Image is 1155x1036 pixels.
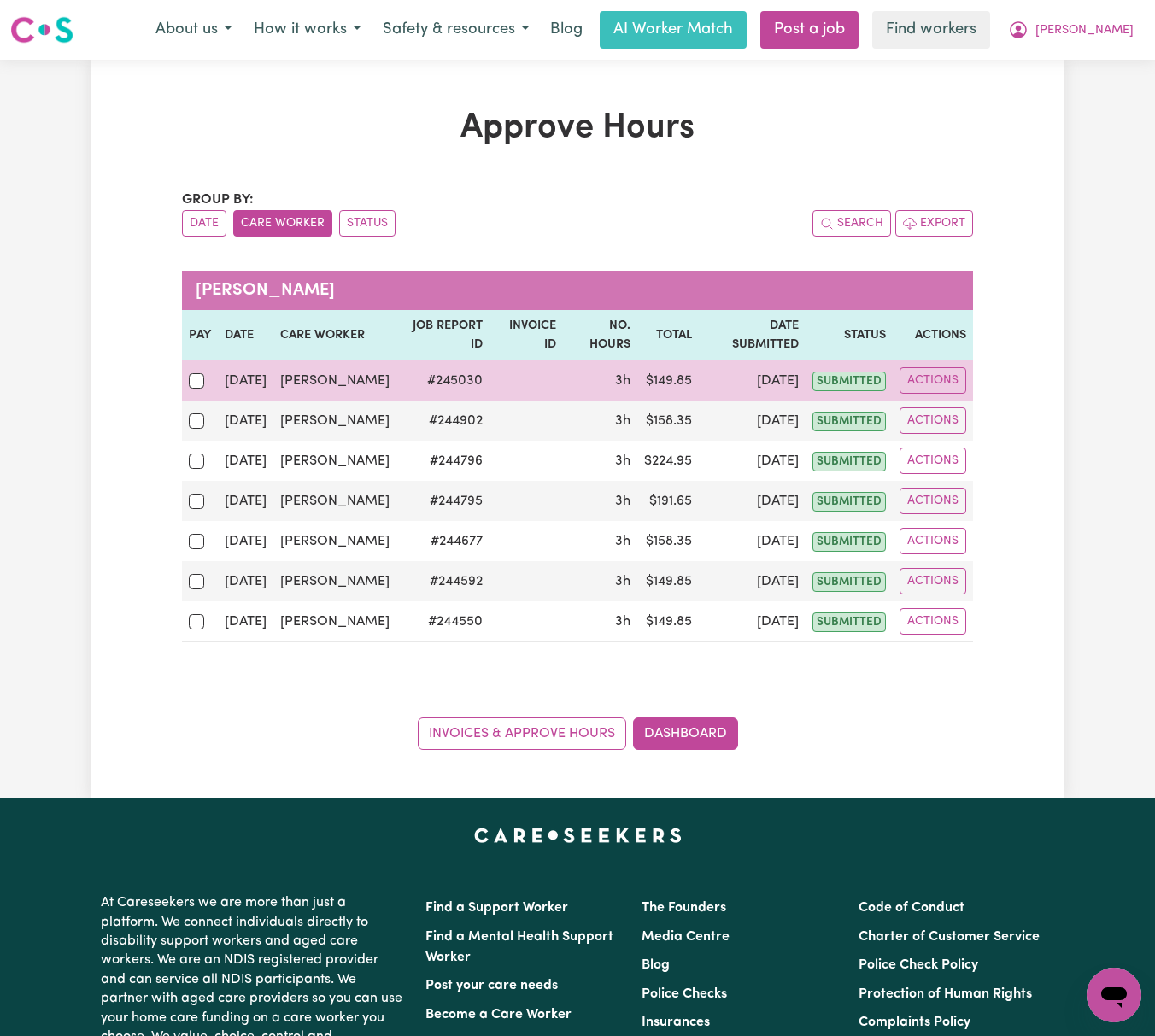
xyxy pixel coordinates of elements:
button: Actions [900,367,966,394]
th: Date Submitted [699,310,806,360]
button: How it works [243,12,372,48]
span: [PERSON_NAME] [1035,21,1134,40]
span: 3 hours [615,374,630,388]
a: Complaints Policy [859,1016,970,1029]
button: Actions [900,608,966,635]
a: Charter of Customer Service [859,930,1040,944]
td: # 244550 [396,601,490,642]
td: $ 149.85 [637,360,699,401]
td: $ 224.95 [637,441,699,481]
span: 3 hours [615,575,630,588]
span: submitted [812,412,886,431]
td: [DATE] [218,441,273,481]
a: Find a Mental Health Support Worker [425,930,613,964]
span: 3 hours [615,495,630,508]
td: [PERSON_NAME] [273,601,396,642]
td: [DATE] [218,360,273,401]
span: submitted [812,492,886,512]
td: [DATE] [218,521,273,561]
th: Pay [182,310,218,360]
td: # 244796 [396,441,490,481]
a: Post your care needs [425,979,558,992]
td: [PERSON_NAME] [273,481,396,521]
span: submitted [812,452,886,471]
span: 3 hours [615,615,630,629]
th: Care worker [273,310,396,360]
button: Actions [900,568,966,594]
td: [DATE] [218,481,273,521]
td: [DATE] [699,481,806,521]
td: [DATE] [218,601,273,642]
td: $ 158.35 [637,401,699,441]
td: [DATE] [699,521,806,561]
td: [DATE] [699,401,806,441]
caption: [PERSON_NAME] [182,271,973,310]
a: Post a job [760,11,859,49]
td: [DATE] [218,401,273,441]
a: Find a Support Worker [425,901,568,915]
th: Date [218,310,273,360]
th: Status [806,310,893,360]
td: # 244795 [396,481,490,521]
td: [DATE] [699,360,806,401]
td: $ 158.35 [637,521,699,561]
span: 3 hours [615,535,630,548]
button: Actions [900,407,966,434]
td: # 244902 [396,401,490,441]
a: Protection of Human Rights [859,987,1032,1001]
button: Search [812,210,891,237]
td: $ 149.85 [637,601,699,642]
a: Police Checks [642,987,727,1001]
td: [PERSON_NAME] [273,561,396,601]
a: Become a Care Worker [425,1008,572,1021]
a: Invoices & Approve Hours [418,717,626,750]
a: Find workers [872,11,990,49]
h1: Approve Hours [182,108,973,149]
button: sort invoices by date [182,210,226,237]
button: About us [144,12,243,48]
a: The Founders [642,901,726,915]
a: Careseekers logo [10,10,73,50]
button: Export [895,210,973,237]
a: Media Centre [642,930,730,944]
a: Blog [540,11,593,49]
td: # 244677 [396,521,490,561]
td: # 245030 [396,360,490,401]
td: $ 149.85 [637,561,699,601]
td: [DATE] [699,561,806,601]
button: Actions [900,488,966,514]
a: Code of Conduct [859,901,964,915]
a: Careseekers home page [474,828,682,842]
td: [PERSON_NAME] [273,441,396,481]
a: Blog [642,958,670,972]
th: Total [637,310,699,360]
a: AI Worker Match [600,11,747,49]
td: [DATE] [699,441,806,481]
img: Careseekers logo [10,15,73,45]
span: submitted [812,612,886,632]
button: Safety & resources [372,12,540,48]
button: sort invoices by paid status [339,210,396,237]
td: [PERSON_NAME] [273,521,396,561]
button: sort invoices by care worker [233,210,332,237]
td: $ 191.65 [637,481,699,521]
th: Actions [893,310,973,360]
button: Actions [900,448,966,474]
td: [PERSON_NAME] [273,401,396,441]
span: 3 hours [615,414,630,428]
a: Police Check Policy [859,958,978,972]
span: submitted [812,372,886,391]
a: Insurances [642,1016,710,1029]
span: Group by: [182,193,254,207]
td: # 244592 [396,561,490,601]
td: [PERSON_NAME] [273,360,396,401]
iframe: Button to launch messaging window [1087,968,1141,1022]
td: [DATE] [699,601,806,642]
th: No. Hours [563,310,637,360]
span: submitted [812,532,886,552]
span: 3 hours [615,454,630,468]
th: Invoice ID [490,310,563,360]
a: Dashboard [633,717,738,750]
span: submitted [812,572,886,592]
th: Job Report ID [396,310,490,360]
